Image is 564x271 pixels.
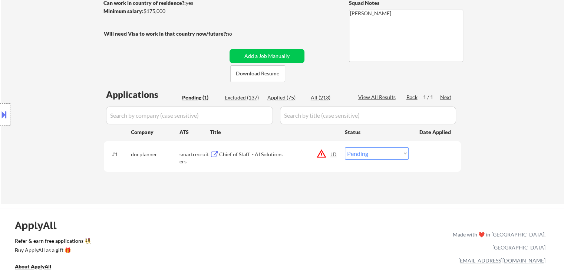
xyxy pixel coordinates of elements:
div: Made with ❤️ in [GEOGRAPHIC_DATA], [GEOGRAPHIC_DATA] [450,228,545,254]
div: All (213) [311,94,348,101]
div: 1 / 1 [423,94,440,101]
div: Excluded (137) [225,94,262,101]
div: docplanner [131,151,179,158]
div: smartrecruiters [179,151,210,165]
input: Search by title (case sensitive) [280,107,456,124]
button: Add a Job Manually [230,49,304,63]
div: JD [330,147,338,161]
div: no [226,30,247,37]
div: View All Results [358,94,398,101]
div: Status [345,125,409,138]
div: ATS [179,128,210,136]
div: Company [131,128,179,136]
div: Pending (1) [182,94,219,101]
strong: Minimum salary: [103,8,144,14]
div: Date Applied [419,128,452,136]
div: $175,000 [103,7,227,15]
div: Applied (75) [267,94,304,101]
a: Refer & earn free applications 👯‍♀️ [15,238,298,246]
strong: Will need Visa to work in that country now/future?: [104,30,227,37]
a: Buy ApplyAll as a gift 🎁 [15,246,89,255]
div: Buy ApplyAll as a gift 🎁 [15,248,89,253]
button: warning_amber [316,148,327,159]
u: About ApplyAll [15,263,51,270]
div: Chief of Staff - AI Solutions [219,151,331,158]
div: Next [440,94,452,101]
div: Applications [106,90,179,99]
div: Title [210,128,338,136]
div: Back [406,94,418,101]
button: Download Resume [230,65,285,82]
a: [EMAIL_ADDRESS][DOMAIN_NAME] [458,257,545,264]
input: Search by company (case sensitive) [106,107,273,124]
div: ApplyAll [15,219,65,232]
